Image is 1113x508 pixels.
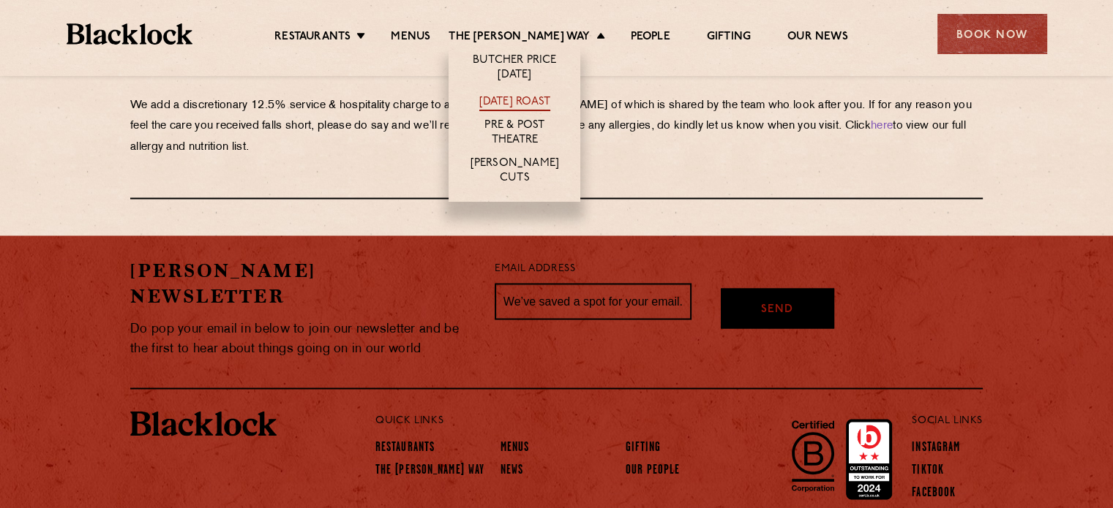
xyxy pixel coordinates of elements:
a: [DATE] Roast [479,95,550,111]
a: Gifting [707,30,751,46]
a: TikTok [912,463,944,479]
label: Email Address [495,260,575,277]
span: Send [761,301,793,318]
img: BL_Textured_Logo-footer-cropped.svg [67,23,193,45]
a: Our News [787,30,848,46]
a: Restaurants [274,30,351,46]
p: Quick Links [375,411,863,430]
a: [PERSON_NAME] Cuts [463,156,566,187]
input: We’ve saved a spot for your email... [495,283,692,319]
p: Social Links [912,411,983,430]
img: Accred_2023_2star.png [846,419,892,499]
a: Restaurants [375,440,435,456]
div: Book Now [937,14,1047,54]
a: here [871,121,893,132]
a: The [PERSON_NAME] Way [375,463,484,479]
a: Our People [625,463,680,479]
p: Do pop your email in below to join our newsletter and be the first to hear about things going on ... [130,319,473,358]
h2: [PERSON_NAME] Newsletter [130,257,473,308]
a: Facebook [912,485,956,501]
img: BL_Textured_Logo-footer-cropped.svg [130,411,277,436]
a: Menus [391,30,430,46]
img: B-Corp-Logo-Black-RGB.svg [783,412,843,499]
a: Gifting [625,440,661,456]
a: News [501,463,523,479]
p: We add a discretionary 12.5% service & hospitality charge to all bills every [PERSON_NAME] of whi... [130,96,983,157]
a: People [631,30,670,46]
a: Instagram [912,440,960,456]
a: The [PERSON_NAME] Way [449,30,590,46]
a: Pre & Post Theatre [463,118,566,149]
a: Butcher Price [DATE] [463,53,566,84]
a: Menus [501,440,530,456]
